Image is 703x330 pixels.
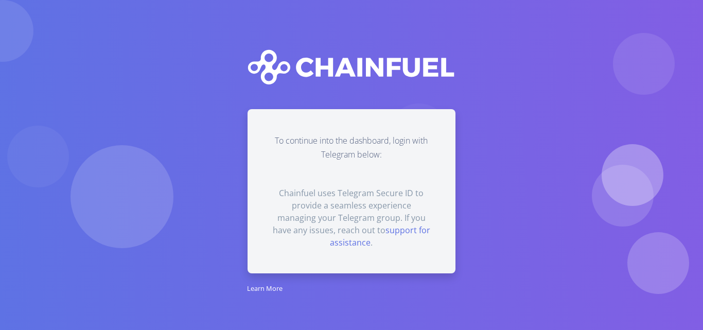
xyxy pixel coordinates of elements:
a: support for assistance [330,224,430,248]
div: Chainfuel uses Telegram Secure ID to provide a seamless experience managing your Telegram group. ... [272,187,430,249]
img: logo-full-white.svg [248,49,455,84]
small: Learn More [247,284,283,293]
p: To continue into the dashboard, login with Telegram below: [272,134,430,162]
a: Learn More [247,282,283,293]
